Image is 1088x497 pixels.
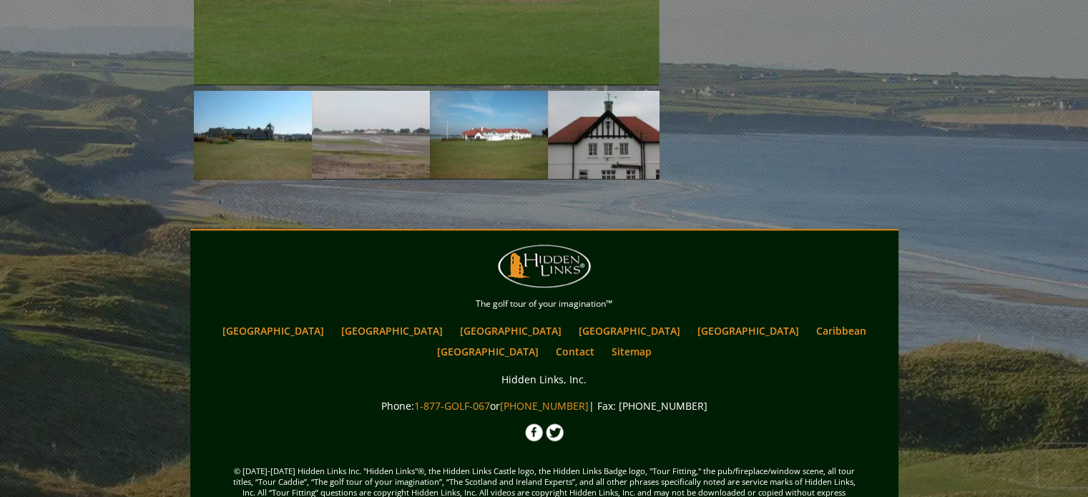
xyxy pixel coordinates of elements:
[453,320,569,341] a: [GEOGRAPHIC_DATA]
[546,423,564,441] img: Twitter
[525,423,543,441] img: Facebook
[549,341,602,362] a: Contact
[194,397,895,415] p: Phone: or | Fax: [PHONE_NUMBER]
[334,320,450,341] a: [GEOGRAPHIC_DATA]
[215,320,331,341] a: [GEOGRAPHIC_DATA]
[690,320,806,341] a: [GEOGRAPHIC_DATA]
[604,341,659,362] a: Sitemap
[414,399,490,413] a: 1-877-GOLF-067
[809,320,873,341] a: Caribbean
[194,370,895,388] p: Hidden Links, Inc.
[430,341,546,362] a: [GEOGRAPHIC_DATA]
[500,399,589,413] a: [PHONE_NUMBER]
[194,296,895,312] p: The golf tour of your imagination™
[572,320,687,341] a: [GEOGRAPHIC_DATA]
